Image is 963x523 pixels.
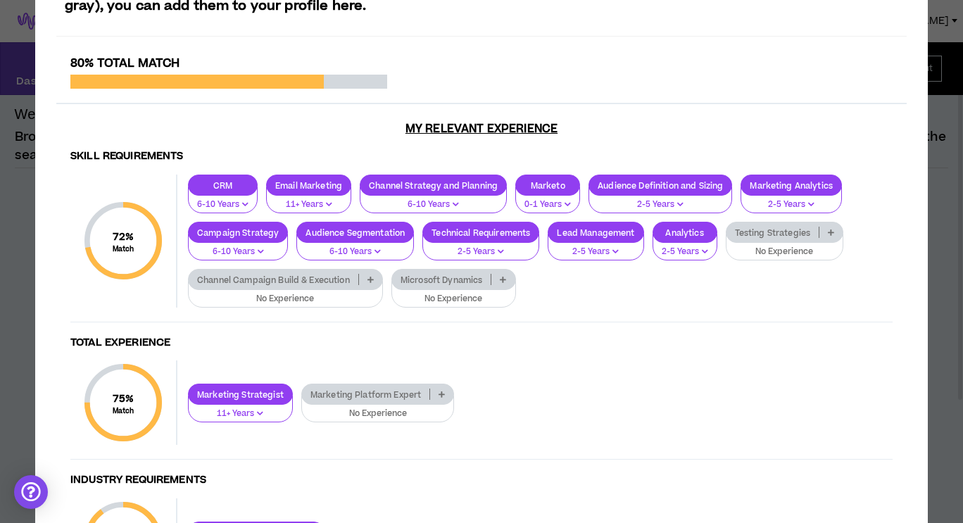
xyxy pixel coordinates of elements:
button: No Experience [301,396,455,422]
span: 72 % [113,229,134,244]
p: Marketing Strategist [189,389,292,400]
p: Email Marketing [267,180,351,191]
p: No Experience [401,293,507,305]
button: 2-5 Years [548,234,643,260]
p: 2-5 Years [750,199,833,211]
button: 11+ Years [188,396,293,422]
h3: My Relevant Experience [56,122,907,136]
button: 2-5 Years [741,187,842,213]
button: No Experience [188,281,383,308]
small: Match [113,406,134,416]
p: 0-1 Years [524,199,571,211]
p: 2-5 Years [598,199,723,211]
p: Marketing Platform Expert [302,389,430,400]
p: Audience Definition and Sizing [589,180,731,191]
button: No Experience [391,281,516,308]
button: 0-1 Years [515,187,580,213]
p: No Experience [735,246,835,258]
p: Analytics [653,227,717,238]
small: Match [113,244,134,254]
p: Testing Strategies [726,227,819,238]
p: Channel Strategy and Planning [360,180,506,191]
h4: Industry Requirements [70,474,893,487]
p: Marketo [516,180,579,191]
button: 6-10 Years [188,187,258,213]
p: CRM [189,180,257,191]
p: Marketing Analytics [741,180,841,191]
p: 2-5 Years [432,246,530,258]
p: Technical Requirements [423,227,539,238]
button: 6-10 Years [360,187,507,213]
span: 80% Total Match [70,55,180,72]
p: Campaign Strategy [189,227,287,238]
p: 6-10 Years [197,199,248,211]
p: Lead Management [548,227,643,238]
button: 2-5 Years [588,187,732,213]
p: Microsoft Dynamics [392,275,491,285]
button: No Experience [726,234,844,260]
p: 6-10 Years [197,246,279,258]
p: 11+ Years [275,199,342,211]
p: Audience Segmentation [297,227,413,238]
p: No Experience [197,293,374,305]
div: Open Intercom Messenger [14,475,48,509]
button: 6-10 Years [296,234,414,260]
p: No Experience [310,408,446,420]
h4: Total Experience [70,336,893,350]
button: 11+ Years [266,187,351,213]
h4: Skill Requirements [70,150,893,163]
button: 6-10 Years [188,234,288,260]
p: 2-5 Years [662,246,708,258]
p: 2-5 Years [557,246,634,258]
p: 11+ Years [197,408,284,420]
p: 6-10 Years [369,199,498,211]
button: 2-5 Years [422,234,539,260]
p: Channel Campaign Build & Execution [189,275,358,285]
button: 2-5 Years [653,234,717,260]
p: 6-10 Years [306,246,405,258]
span: 75 % [113,391,134,406]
